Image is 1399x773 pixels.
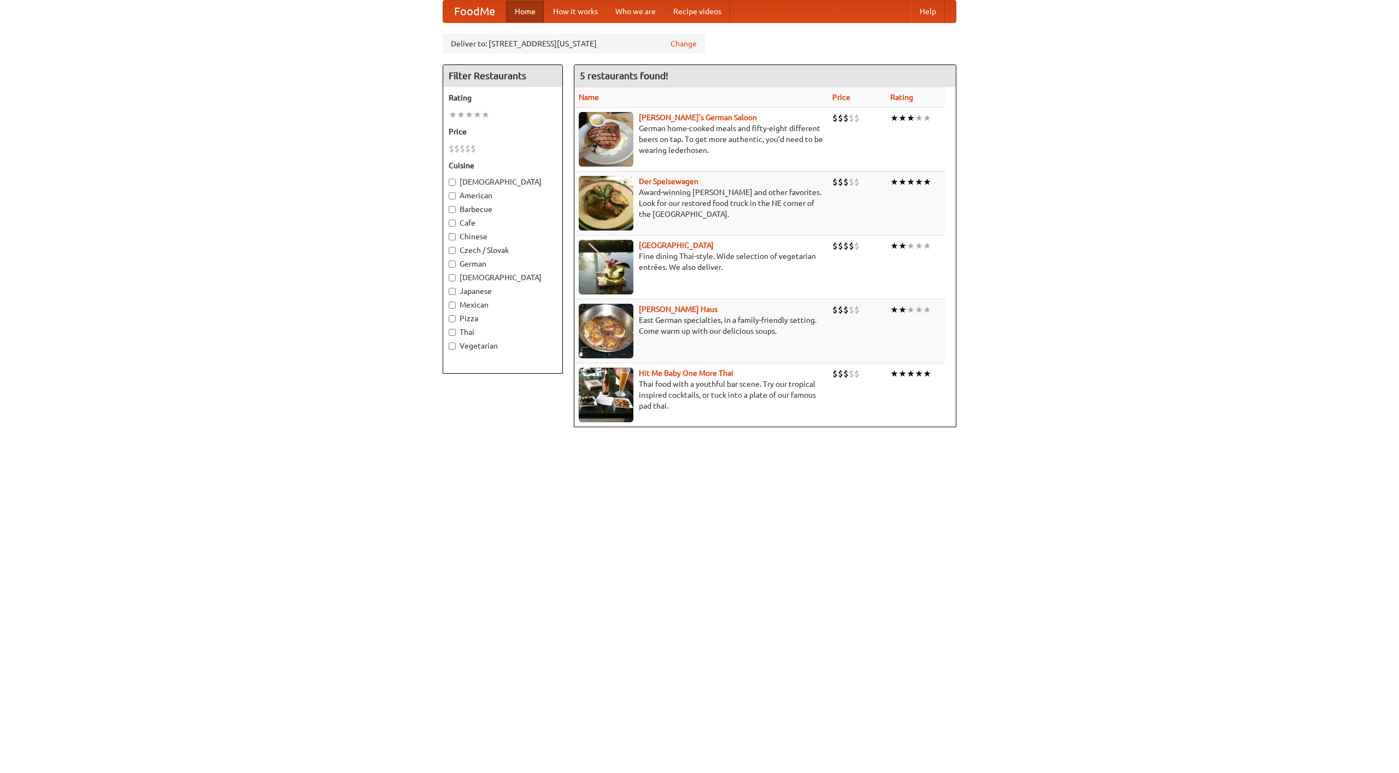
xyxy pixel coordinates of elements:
li: ★ [915,368,923,380]
input: Chinese [449,233,456,240]
h4: Filter Restaurants [443,65,562,87]
li: $ [465,143,471,155]
li: $ [854,176,860,188]
li: $ [838,176,843,188]
label: [DEMOGRAPHIC_DATA] [449,272,557,283]
a: FoodMe [443,1,506,22]
li: $ [449,143,454,155]
li: ★ [465,109,473,121]
li: $ [832,304,838,316]
li: ★ [898,112,907,124]
li: $ [832,240,838,252]
li: ★ [907,368,915,380]
li: ★ [907,304,915,316]
li: ★ [923,368,931,380]
p: Thai food with a youthful bar scene. Try our tropical inspired cocktails, or tuck into a plate of... [579,379,824,411]
a: Der Speisewagen [639,177,698,186]
label: Vegetarian [449,340,557,351]
li: $ [843,240,849,252]
li: $ [832,112,838,124]
input: Pizza [449,315,456,322]
li: ★ [923,304,931,316]
li: ★ [890,240,898,252]
a: Home [506,1,544,22]
li: ★ [915,304,923,316]
label: German [449,258,557,269]
li: $ [843,112,849,124]
a: [PERSON_NAME] Haus [639,305,718,314]
label: Pizza [449,313,557,324]
li: ★ [890,304,898,316]
input: Japanese [449,288,456,295]
li: ★ [898,304,907,316]
li: $ [849,176,854,188]
input: American [449,192,456,199]
li: $ [832,176,838,188]
li: $ [849,368,854,380]
a: How it works [544,1,607,22]
a: Who we are [607,1,665,22]
p: German home-cooked meals and fifty-eight different beers on tap. To get more authentic, you'd nee... [579,123,824,156]
input: [DEMOGRAPHIC_DATA] [449,274,456,281]
h5: Cuisine [449,160,557,171]
img: esthers.jpg [579,112,633,167]
li: ★ [907,176,915,188]
li: ★ [907,240,915,252]
input: Vegetarian [449,343,456,350]
li: ★ [890,368,898,380]
label: Czech / Slovak [449,245,557,256]
a: [GEOGRAPHIC_DATA] [639,241,714,250]
li: ★ [481,109,490,121]
li: $ [854,240,860,252]
a: Rating [890,93,913,102]
li: ★ [457,109,465,121]
a: Hit Me Baby One More Thai [639,369,733,377]
input: Thai [449,329,456,336]
img: satay.jpg [579,240,633,294]
label: Japanese [449,286,557,297]
input: Czech / Slovak [449,247,456,254]
input: Cafe [449,220,456,227]
p: East German specialties, in a family-friendly setting. Come warm up with our delicious soups. [579,315,824,337]
li: $ [832,368,838,380]
ng-pluralize: 5 restaurants found! [580,70,668,81]
li: $ [843,176,849,188]
li: $ [849,304,854,316]
a: Help [911,1,945,22]
li: ★ [890,176,898,188]
li: $ [854,112,860,124]
li: ★ [890,112,898,124]
label: Barbecue [449,204,557,215]
li: ★ [898,240,907,252]
li: ★ [898,176,907,188]
img: kohlhaus.jpg [579,304,633,358]
div: Deliver to: [STREET_ADDRESS][US_STATE] [443,34,705,54]
li: ★ [923,112,931,124]
a: [PERSON_NAME]'s German Saloon [639,113,757,122]
img: babythai.jpg [579,368,633,422]
li: ★ [915,240,923,252]
li: $ [838,368,843,380]
h5: Rating [449,92,557,103]
li: $ [849,240,854,252]
h5: Price [449,126,557,137]
input: [DEMOGRAPHIC_DATA] [449,179,456,186]
li: $ [854,304,860,316]
input: Mexican [449,302,456,309]
li: ★ [907,112,915,124]
a: Recipe videos [665,1,730,22]
li: $ [454,143,460,155]
a: Price [832,93,850,102]
label: Mexican [449,299,557,310]
li: ★ [923,176,931,188]
input: German [449,261,456,268]
li: $ [838,112,843,124]
label: Cafe [449,217,557,228]
li: $ [838,304,843,316]
li: $ [838,240,843,252]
